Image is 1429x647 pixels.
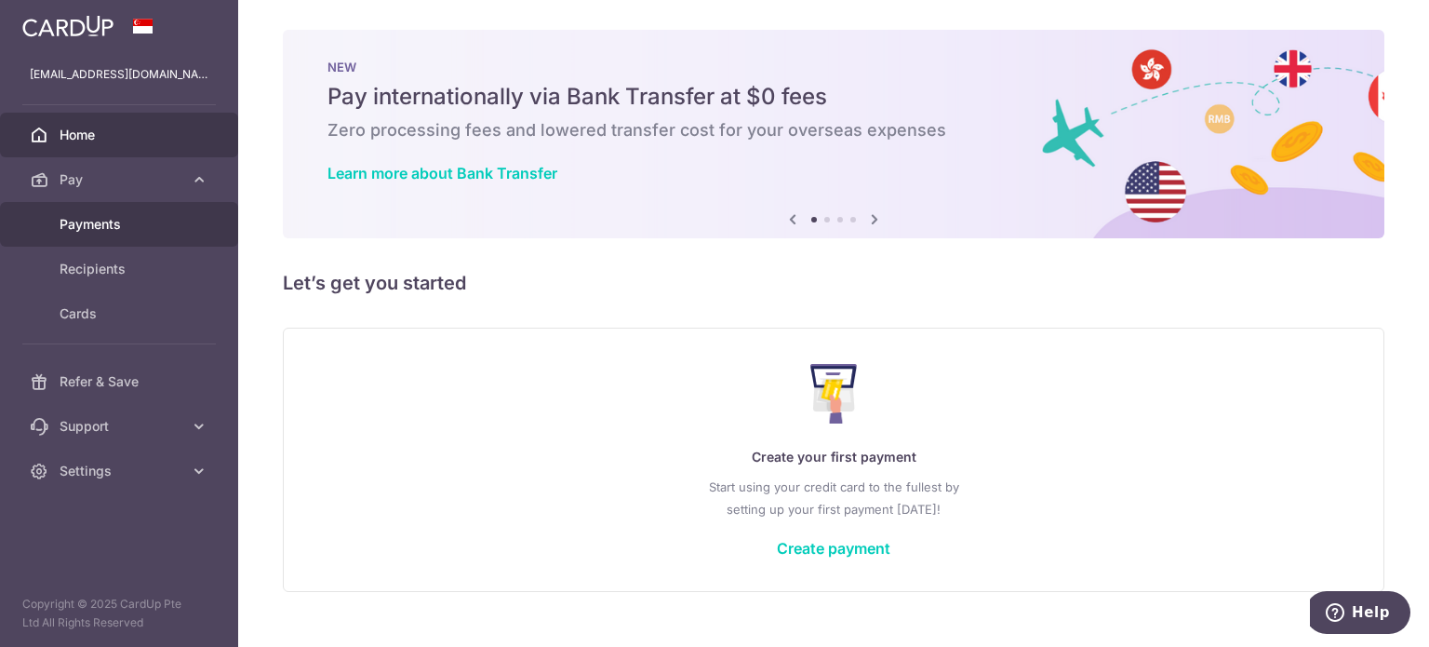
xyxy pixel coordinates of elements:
a: Learn more about Bank Transfer [327,164,557,182]
span: Refer & Save [60,372,182,391]
span: Payments [60,215,182,234]
span: Pay [60,170,182,189]
span: Support [60,417,182,436]
img: Bank transfer banner [283,30,1384,238]
img: CardUp [22,15,114,37]
img: Make Payment [810,364,858,424]
iframe: Opens a widget where you can find more information [1310,591,1410,638]
span: Settings [60,462,182,480]
p: Create your first payment [321,446,1346,468]
p: NEW [327,60,1340,74]
p: [EMAIL_ADDRESS][DOMAIN_NAME] [30,65,208,84]
span: Recipients [60,260,182,278]
p: Start using your credit card to the fullest by setting up your first payment [DATE]! [321,476,1346,520]
span: Home [60,126,182,144]
h5: Pay internationally via Bank Transfer at $0 fees [327,82,1340,112]
span: Cards [60,304,182,323]
h5: Let’s get you started [283,268,1384,298]
h6: Zero processing fees and lowered transfer cost for your overseas expenses [327,119,1340,142]
a: Create payment [777,539,890,558]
